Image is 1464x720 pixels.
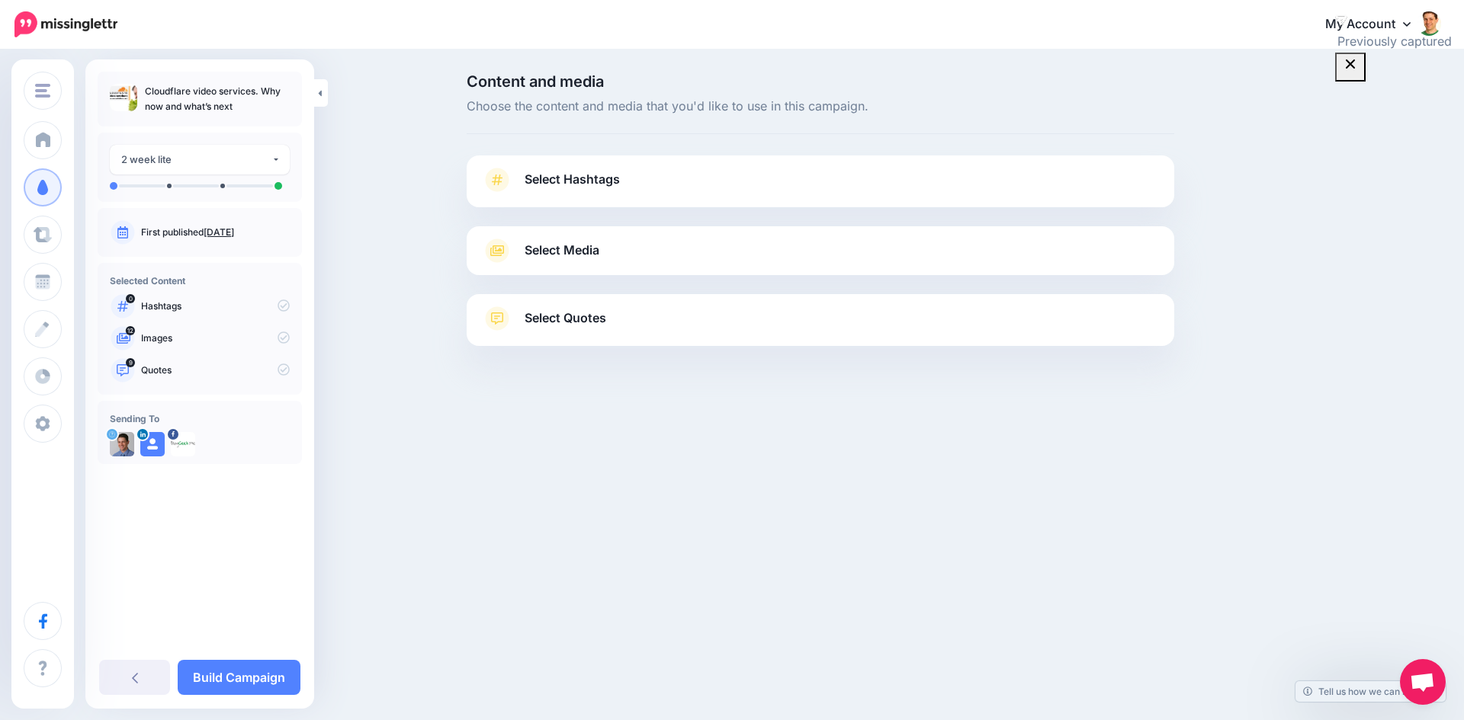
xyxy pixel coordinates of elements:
a: Tell us how we can improve [1295,681,1446,702]
span: Select Media [525,240,599,261]
span: Choose the content and media that you'd like to use in this campaign. [467,97,1174,117]
p: First published [141,226,290,239]
span: Select Quotes [525,308,606,328]
span: Select Hashtags [525,169,620,190]
a: My Account [1310,6,1441,43]
a: Select Quotes [482,306,1159,346]
h4: Sending To [110,413,290,424]
img: 14446026_998167033644330_331161593929244144_n-bsa28576.png [171,432,195,456]
a: Select Hashtags [482,168,1159,207]
p: Hashtags [141,299,290,313]
h4: Selected Content [110,275,290,286]
button: 2 week lite [110,145,290,174]
p: Cloudflare video services. Why now and what’s next [145,84,290,114]
img: Missinglettr [14,11,117,37]
img: 934ed236a6e8893e1b19db69ae6f0e89_thumb.jpg [110,84,137,111]
div: 2 week lite [121,151,271,168]
a: [DATE] [204,226,234,238]
span: Content and media [467,74,1174,89]
span: 9 [126,358,135,367]
div: Open chat [1400,659,1446,705]
p: Quotes [141,363,290,377]
p: Images [141,331,290,345]
img: user_default_image.png [140,432,165,456]
img: menu.png [35,84,50,98]
a: Select Media [482,238,1159,263]
span: 12 [126,326,135,335]
span: 0 [126,294,135,303]
img: portrait-512x512-19370.jpg [110,432,134,456]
